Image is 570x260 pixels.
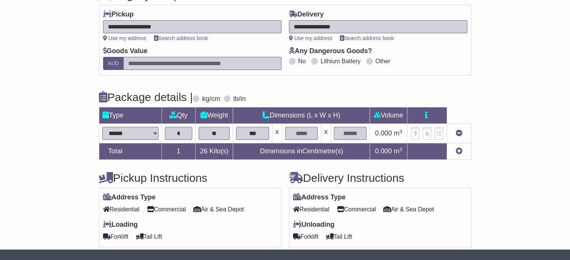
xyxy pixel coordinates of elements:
[293,221,335,229] label: Unloading
[399,147,402,152] sup: 3
[272,124,282,143] td: x
[289,10,324,19] label: Delivery
[103,221,138,229] label: Loading
[233,95,245,103] label: lb/in
[289,47,372,55] label: Any Dangerous Goods?
[383,204,434,215] span: Air & Sea Depot
[103,35,147,41] a: Use my address
[375,147,392,155] span: 0.000
[456,147,462,155] a: Add new item
[293,193,346,202] label: Address Type
[99,172,281,184] h4: Pickup Instructions
[326,231,352,242] span: Tail Lift
[375,129,392,137] span: 0.000
[200,147,208,155] span: 26
[103,231,129,242] span: Forklift
[289,35,332,41] a: Use my address
[233,143,370,160] td: Dimensions in Centimetre(s)
[162,143,195,160] td: 1
[340,35,394,41] a: Search address book
[456,129,462,137] a: Remove this item
[289,172,471,184] h4: Delivery Instructions
[394,129,402,137] span: m
[370,107,407,124] td: Volume
[99,107,162,124] td: Type
[147,204,186,215] span: Commercial
[103,204,139,215] span: Residential
[394,147,402,155] span: m
[103,57,124,70] label: AUD
[337,204,376,215] span: Commercial
[376,58,390,65] label: Other
[103,10,134,19] label: Pickup
[195,143,233,160] td: Kilo(s)
[233,107,370,124] td: Dimensions (L x W x H)
[162,107,195,124] td: Qty
[103,193,156,202] label: Address Type
[99,91,193,103] h4: Package details |
[321,124,331,143] td: x
[195,107,233,124] td: Weight
[99,143,162,160] td: Total
[136,231,162,242] span: Tail Lift
[320,58,361,65] label: Lithium Battery
[293,231,319,242] span: Forklift
[193,204,244,215] span: Air & Sea Depot
[202,95,220,103] label: kg/cm
[293,204,329,215] span: Residential
[399,129,402,134] sup: 3
[298,58,306,65] label: No
[103,47,148,55] label: Goods Value
[154,35,208,41] a: Search address book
